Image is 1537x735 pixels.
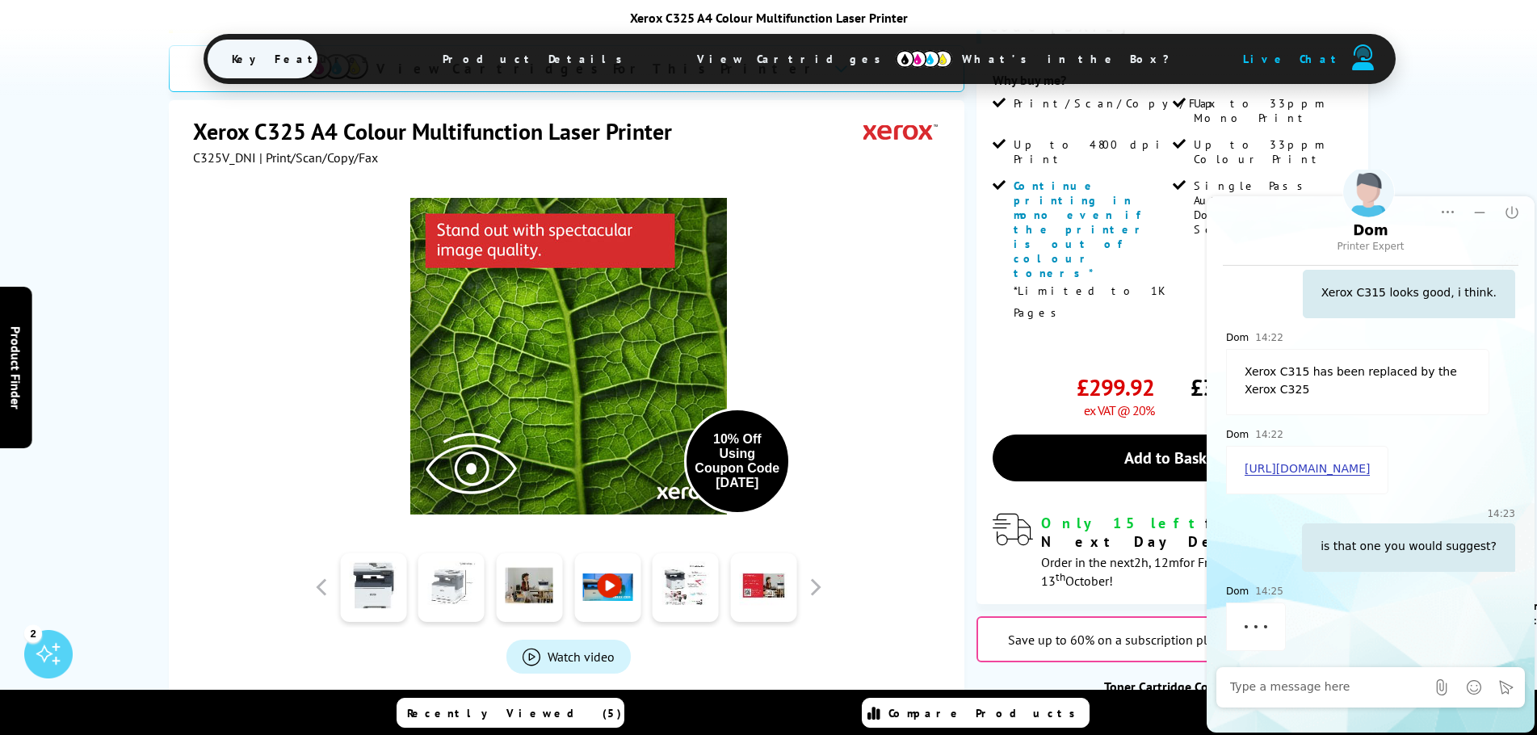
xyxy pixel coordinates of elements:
img: cmyk-icon.svg [896,50,952,68]
span: Product Finder [8,326,24,409]
span: £359.90 [1191,372,1268,402]
span: Compare Products [888,706,1084,720]
span: View Cartridges [673,38,920,80]
div: for FREE Next Day Delivery [1041,514,1352,551]
div: Xerox C325 A4 Colour Multifunction Laser Printer [204,10,1334,26]
span: C325V_DNI [193,149,256,166]
span: Recently Viewed (5) [407,706,622,720]
iframe: chat window [1204,170,1537,735]
span: £299.92 [1077,372,1154,402]
span: Live Chat [1243,52,1343,66]
span: Up to 33ppm Mono Print [1194,96,1349,125]
a: Add to Basket [993,435,1352,481]
img: Xerox C325 Thumbnail [410,198,727,514]
div: 10% Off Using Coupon Code [DATE] [695,432,780,490]
span: Up to 33ppm Colour Print [1194,137,1349,166]
a: Product_All_Videos [506,640,631,674]
span: Continue printing in mono even if the printer is out of colour toners* [1014,178,1149,280]
a: Compare Products [862,698,1090,728]
p: *Limited to 1K Pages [1014,280,1169,324]
span: Product Details [418,40,655,78]
img: Xerox [863,116,938,146]
span: Watch video [548,649,615,665]
span: Up to 4800 dpi Print [1014,137,1169,166]
span: Key Features [208,40,401,78]
span: Save up to 60% on a subscription plan [1008,632,1221,648]
span: ex VAT @ 20% [1084,402,1154,418]
img: user-headset-duotone.svg [1352,44,1375,70]
span: What’s in the Box? [938,40,1209,78]
span: Only 15 left [1041,514,1205,532]
h1: Xerox C325 A4 Colour Multifunction Laser Printer [193,116,688,146]
span: 2h, 12m [1134,554,1179,570]
span: Order in the next for Free Delivery [DATE] 13 October! [1041,554,1308,589]
span: Single Pass Automatic Double Sided Scanning [1194,178,1349,237]
a: Recently Viewed (5) [397,698,624,728]
div: 2 [24,624,42,642]
span: Print/Scan/Copy/Fax [1014,96,1221,111]
div: modal_delivery [993,514,1352,588]
span: | Print/Scan/Copy/Fax [259,149,378,166]
sup: th [1056,569,1065,584]
div: Toner Cartridge Costs [976,678,1368,695]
